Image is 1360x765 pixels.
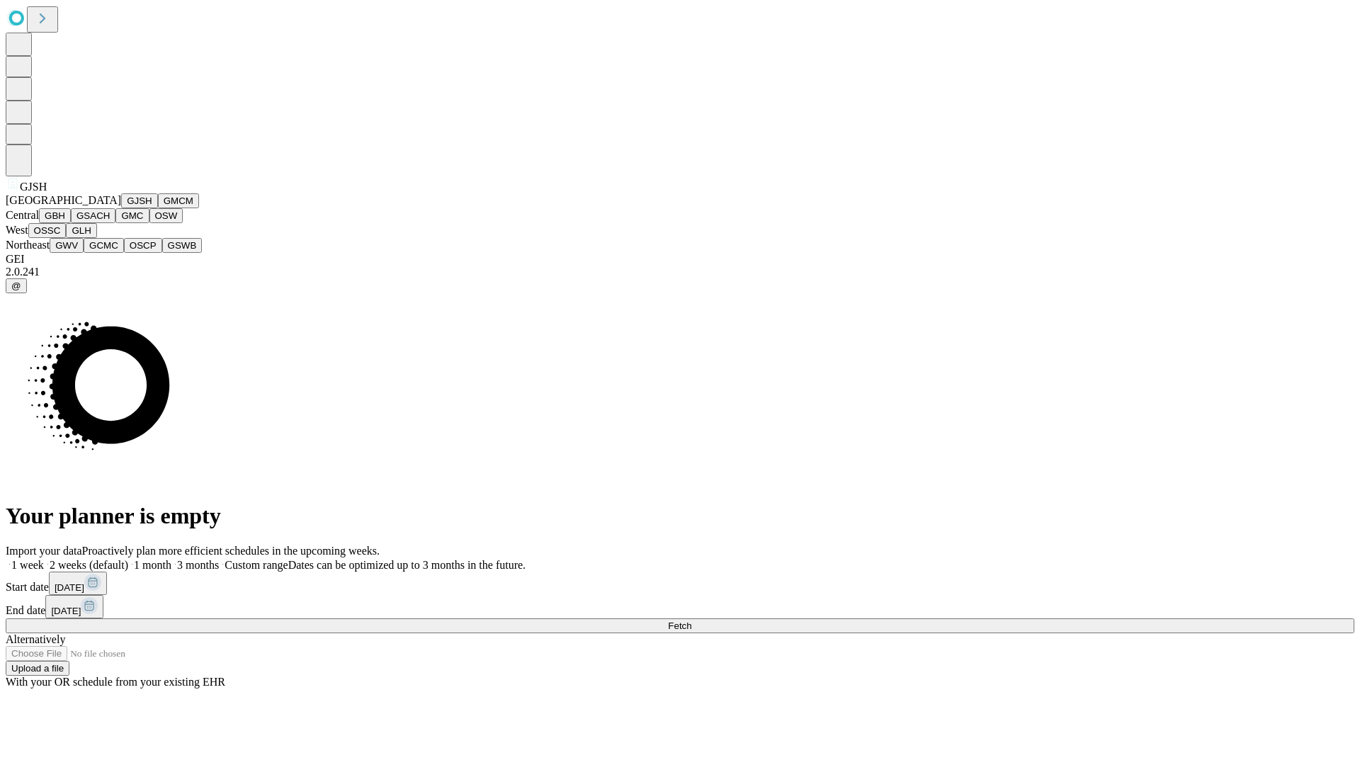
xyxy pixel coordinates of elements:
[84,238,124,253] button: GCMC
[82,545,380,557] span: Proactively plan more efficient schedules in the upcoming weeks.
[225,559,288,571] span: Custom range
[6,266,1354,278] div: 2.0.241
[39,208,71,223] button: GBH
[158,193,199,208] button: GMCM
[50,238,84,253] button: GWV
[6,503,1354,529] h1: Your planner is empty
[6,224,28,236] span: West
[51,606,81,616] span: [DATE]
[115,208,149,223] button: GMC
[124,238,162,253] button: OSCP
[11,559,44,571] span: 1 week
[55,582,84,593] span: [DATE]
[49,572,107,595] button: [DATE]
[6,209,39,221] span: Central
[6,545,82,557] span: Import your data
[28,223,67,238] button: OSSC
[288,559,526,571] span: Dates can be optimized up to 3 months in the future.
[66,223,96,238] button: GLH
[6,618,1354,633] button: Fetch
[71,208,115,223] button: GSACH
[50,559,128,571] span: 2 weeks (default)
[6,194,121,206] span: [GEOGRAPHIC_DATA]
[149,208,183,223] button: OSW
[6,278,27,293] button: @
[6,676,225,688] span: With your OR schedule from your existing EHR
[162,238,203,253] button: GSWB
[177,559,219,571] span: 3 months
[121,193,158,208] button: GJSH
[6,253,1354,266] div: GEI
[45,595,103,618] button: [DATE]
[6,633,65,645] span: Alternatively
[11,280,21,291] span: @
[20,181,47,193] span: GJSH
[134,559,171,571] span: 1 month
[6,239,50,251] span: Northeast
[6,572,1354,595] div: Start date
[668,620,691,631] span: Fetch
[6,661,69,676] button: Upload a file
[6,595,1354,618] div: End date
